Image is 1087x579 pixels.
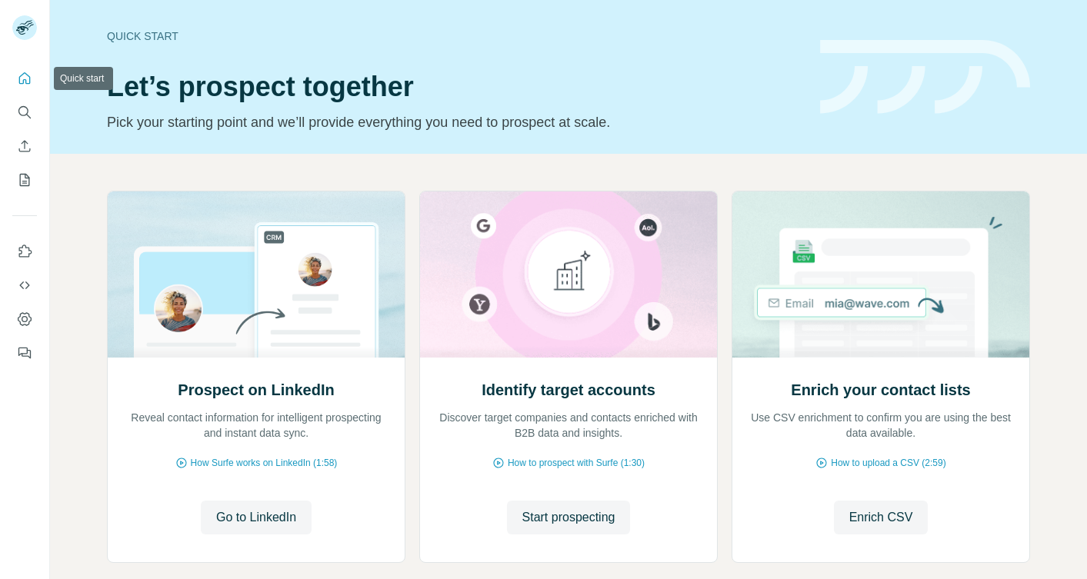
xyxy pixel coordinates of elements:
h1: Let’s prospect together [107,72,802,102]
span: How to upload a CSV (2:59) [831,456,945,470]
h2: Prospect on LinkedIn [178,379,334,401]
img: Identify target accounts [419,191,718,358]
h2: Identify target accounts [482,379,655,401]
button: Start prospecting [507,501,631,534]
button: Quick start [12,65,37,92]
span: How to prospect with Surfe (1:30) [508,456,645,470]
p: Discover target companies and contacts enriched with B2B data and insights. [435,410,702,441]
img: banner [820,40,1030,115]
img: Enrich your contact lists [732,191,1030,358]
p: Use CSV enrichment to confirm you are using the best data available. [748,410,1014,441]
button: Use Surfe on LinkedIn [12,238,37,265]
h2: Enrich your contact lists [791,379,970,401]
button: Search [12,98,37,126]
button: Dashboard [12,305,37,333]
span: Start prospecting [522,508,615,527]
button: Use Surfe API [12,271,37,299]
button: Enrich CSV [834,501,929,534]
div: Quick start [107,28,802,44]
img: Prospect on LinkedIn [107,191,405,358]
p: Pick your starting point and we’ll provide everything you need to prospect at scale. [107,111,802,133]
button: Go to LinkedIn [201,501,312,534]
span: Enrich CSV [849,508,913,527]
button: Feedback [12,339,37,367]
span: How Surfe works on LinkedIn (1:58) [191,456,338,470]
button: My lists [12,166,37,194]
button: Enrich CSV [12,132,37,160]
p: Reveal contact information for intelligent prospecting and instant data sync. [123,410,389,441]
span: Go to LinkedIn [216,508,296,527]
